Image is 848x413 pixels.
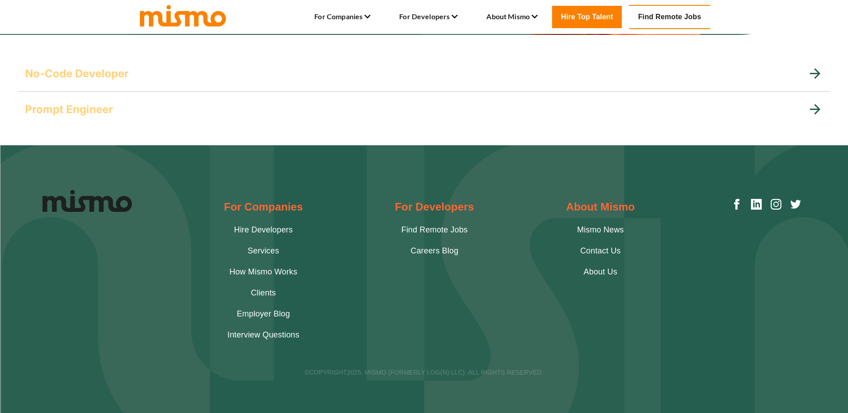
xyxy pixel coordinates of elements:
[237,308,290,320] a: Employer Blog
[584,266,617,278] a: About Us
[25,102,113,117] h5: Prompt Engineer
[42,368,806,377] p: ©COPYRIGHT 2025 . MISMO (FORMERLY LOG(N) LLC). ALL RIGHTS RESERVED.
[552,6,622,28] a: Hire Top Talent
[629,5,710,29] a: Find Remote Jobs
[486,9,538,25] li: About Mismo
[248,245,279,257] a: Services
[401,224,468,236] a: Find Remote Jobs
[395,199,474,215] h2: For Developers
[234,224,293,236] a: Hire Developers
[251,287,276,299] a: Clients
[224,199,303,215] h2: For Companies
[411,245,459,257] a: Careers Blog
[138,3,228,27] img: logo
[18,92,830,127] div: Prompt Engineer
[228,329,300,341] a: Interview Questions
[580,245,621,257] a: Contact Us
[18,56,830,92] div: No-Code Developer
[25,67,129,81] h5: No-Code Developer
[42,190,132,212] img: Logo
[399,9,458,25] li: For Developers
[229,266,297,278] a: How Mismo Works
[577,224,624,236] a: Mismo News
[314,9,371,25] li: For Companies
[566,199,635,215] h2: About Mismo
